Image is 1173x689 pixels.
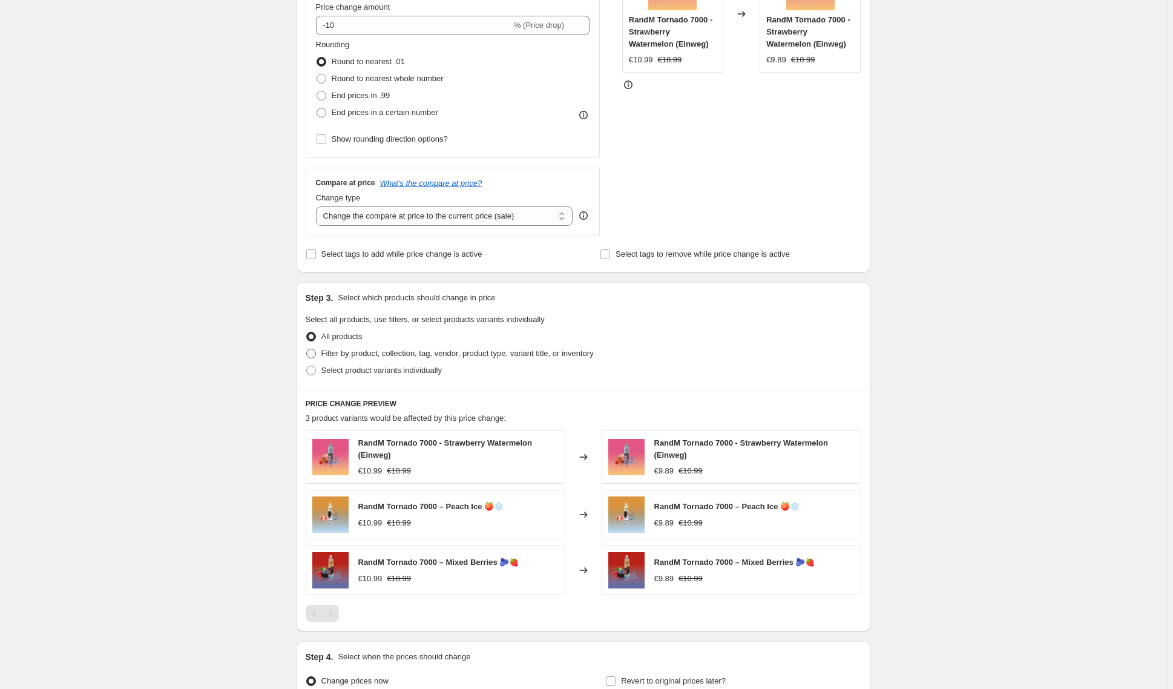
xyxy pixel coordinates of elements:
[654,517,674,529] div: €9.89
[332,108,438,117] span: End prices in a certain number
[312,439,349,475] img: RandMTornado7000-StrawberryWatermelon_80x.png
[387,517,411,529] strike: €18.99
[332,91,390,100] span: End prices in .99
[321,676,389,685] span: Change prices now
[608,552,645,588] img: RandMTornado7000-MixedBerrys_80x.png
[358,502,504,511] span: RandM Tornado 7000 – Peach Ice 🍑❄️
[321,366,442,375] span: Select product variants individually
[306,292,333,304] h2: Step 3.
[678,573,703,585] strike: €10.99
[608,439,645,475] img: RandMTornado7000-StrawberryWatermelon_80x.png
[312,552,349,588] img: RandMTornado7000-MixedBerrys_80x.png
[678,517,703,529] strike: €10.99
[316,16,511,35] input: -15
[766,15,850,48] span: RandM Tornado 7000 - Strawberry Watermelon (Einweg)
[387,573,411,585] strike: €18.99
[766,54,786,66] div: €9.89
[654,465,674,477] div: €9.89
[306,651,333,663] h2: Step 4.
[629,15,712,48] span: RandM Tornado 7000 - Strawberry Watermelon (Einweg)
[514,21,564,30] span: % (Price drop)
[629,54,653,66] div: €10.99
[791,54,815,66] strike: €10.99
[306,605,339,622] nav: Pagination
[306,315,545,324] span: Select all products, use filters, or select products variants individually
[621,676,726,685] span: Revert to original prices later?
[306,399,861,409] h6: PRICE CHANGE PREVIEW
[332,134,448,143] span: Show rounding direction options?
[316,40,350,49] span: Rounding
[316,2,390,12] span: Price change amount
[321,249,482,259] span: Select tags to add while price change is active
[332,74,444,83] span: Round to nearest whole number
[654,502,800,511] span: RandM Tornado 7000 – Peach Ice 🍑❄️
[358,465,383,477] div: €10.99
[306,414,506,423] span: 3 product variants would be affected by this price change:
[338,651,470,663] p: Select when the prices should change
[332,57,405,66] span: Round to nearest .01
[616,249,790,259] span: Select tags to remove while price change is active
[577,209,590,222] div: help
[658,54,682,66] strike: €18.99
[654,558,815,567] span: RandM Tornado 7000 – Mixed Berries 🫐🍓
[654,573,674,585] div: €9.89
[312,496,349,533] img: RandMTornado7000-PeachIce_80x.png
[380,179,482,188] button: What's the compare at price?
[358,573,383,585] div: €10.99
[358,517,383,529] div: €10.99
[316,178,375,188] h3: Compare at price
[387,465,411,477] strike: €18.99
[358,558,519,567] span: RandM Tornado 7000 – Mixed Berries 🫐🍓
[321,349,594,358] span: Filter by product, collection, tag, vendor, product type, variant title, or inventory
[608,496,645,533] img: RandMTornado7000-PeachIce_80x.png
[678,465,703,477] strike: €10.99
[358,438,533,460] span: RandM Tornado 7000 - Strawberry Watermelon (Einweg)
[338,292,495,304] p: Select which products should change in price
[321,332,363,341] span: All products
[654,438,829,460] span: RandM Tornado 7000 - Strawberry Watermelon (Einweg)
[316,193,361,202] span: Change type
